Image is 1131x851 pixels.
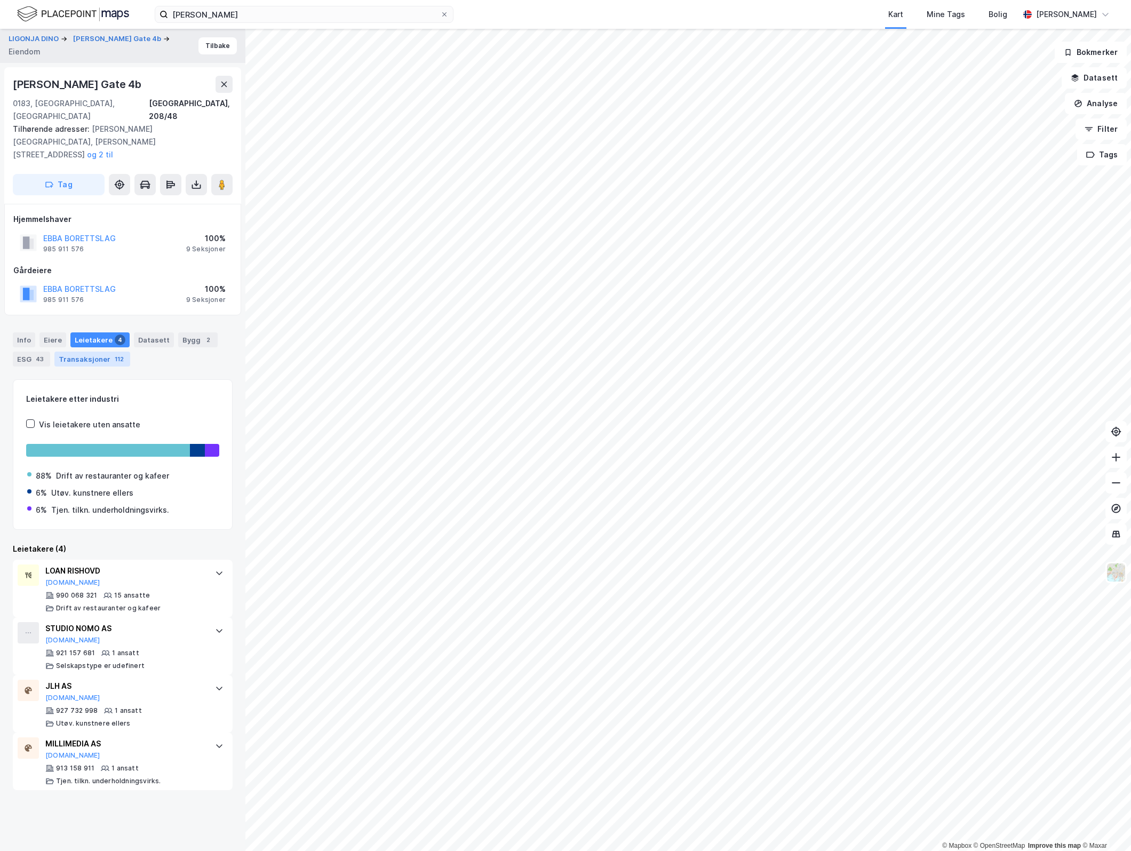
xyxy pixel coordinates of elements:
[13,543,233,555] div: Leietakere (4)
[39,332,66,347] div: Eiere
[56,604,161,613] div: Drift av restauranter og kafeer
[45,636,100,645] button: [DOMAIN_NAME]
[1106,562,1126,583] img: Z
[974,842,1025,849] a: OpenStreetMap
[56,764,94,773] div: 913 158 911
[45,564,204,577] div: LOAN RISHOVD
[1065,93,1127,114] button: Analyse
[989,8,1007,21] div: Bolig
[13,97,149,123] div: 0183, [GEOGRAPHIC_DATA], [GEOGRAPHIC_DATA]
[115,706,142,715] div: 1 ansatt
[70,332,130,347] div: Leietakere
[45,622,204,635] div: STUDIO NOMO AS
[203,335,213,345] div: 2
[13,264,232,277] div: Gårdeiere
[56,591,97,600] div: 990 068 321
[186,283,226,296] div: 100%
[56,706,98,715] div: 927 732 998
[1028,842,1081,849] a: Improve this map
[56,719,130,728] div: Utøv. kunstnere ellers
[26,393,219,405] div: Leietakere etter industri
[13,332,35,347] div: Info
[34,354,46,364] div: 43
[1062,67,1127,89] button: Datasett
[13,352,50,367] div: ESG
[178,332,218,347] div: Bygg
[17,5,129,23] img: logo.f888ab2527a4732fd821a326f86c7f29.svg
[56,777,161,785] div: Tjen. tilkn. underholdningsvirks.
[111,764,139,773] div: 1 ansatt
[9,34,61,44] button: LIGONJA DINO
[1078,800,1131,851] div: Kontrollprogram for chat
[45,751,100,760] button: [DOMAIN_NAME]
[56,649,95,657] div: 921 157 681
[942,842,971,849] a: Mapbox
[149,97,233,123] div: [GEOGRAPHIC_DATA], 208/48
[9,45,41,58] div: Eiendom
[186,245,226,253] div: 9 Seksjoner
[43,245,84,253] div: 985 911 576
[51,487,133,499] div: Utøv. kunstnere ellers
[186,232,226,245] div: 100%
[927,8,965,21] div: Mine Tags
[13,123,224,161] div: [PERSON_NAME][GEOGRAPHIC_DATA], [PERSON_NAME][STREET_ADDRESS]
[36,470,52,482] div: 88%
[36,504,47,516] div: 6%
[13,213,232,226] div: Hjemmelshaver
[45,737,204,750] div: MILLIMEDIA AS
[112,649,139,657] div: 1 ansatt
[1076,118,1127,140] button: Filter
[56,470,169,482] div: Drift av restauranter og kafeer
[168,6,440,22] input: Søk på adresse, matrikkel, gårdeiere, leietakere eller personer
[1055,42,1127,63] button: Bokmerker
[45,680,204,693] div: JLH AS
[39,418,140,431] div: Vis leietakere uten ansatte
[45,694,100,702] button: [DOMAIN_NAME]
[54,352,130,367] div: Transaksjoner
[1036,8,1097,21] div: [PERSON_NAME]
[36,487,47,499] div: 6%
[198,37,237,54] button: Tilbake
[13,124,92,133] span: Tilhørende adresser:
[114,591,150,600] div: 15 ansatte
[186,296,226,304] div: 9 Seksjoner
[73,34,163,44] button: [PERSON_NAME] Gate 4b
[56,662,145,670] div: Selskapstype er udefinert
[1077,144,1127,165] button: Tags
[51,504,169,516] div: Tjen. tilkn. underholdningsvirks.
[43,296,84,304] div: 985 911 576
[888,8,903,21] div: Kart
[115,335,125,345] div: 4
[113,354,126,364] div: 112
[45,578,100,587] button: [DOMAIN_NAME]
[13,174,105,195] button: Tag
[13,76,144,93] div: [PERSON_NAME] Gate 4b
[134,332,174,347] div: Datasett
[1078,800,1131,851] iframe: Chat Widget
